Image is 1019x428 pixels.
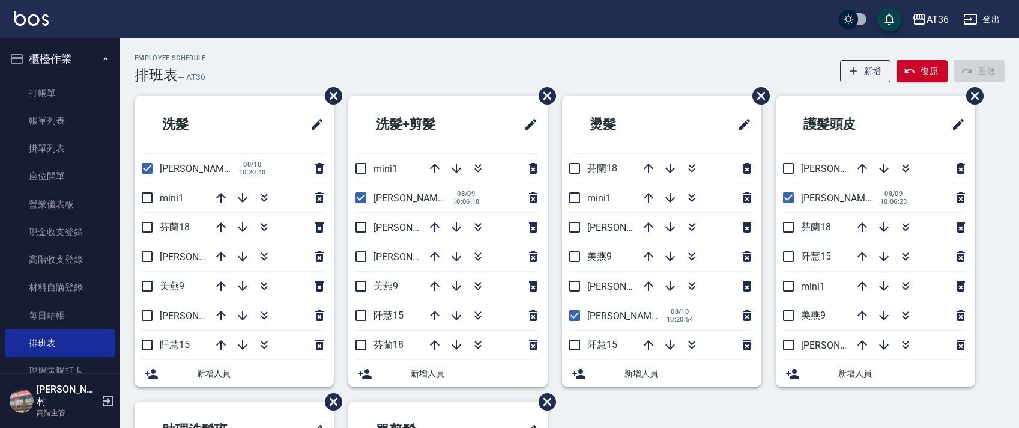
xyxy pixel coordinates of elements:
[5,191,115,218] a: 營業儀表板
[239,168,266,176] span: 10:20:40
[801,310,826,321] span: 美燕9
[5,135,115,162] a: 掛單列表
[516,110,538,139] span: 修改班表的標題
[316,78,344,114] span: 刪除班表
[785,103,909,146] h2: 護髮頭皮
[880,190,907,198] span: 08/09
[838,367,966,380] span: 新增人員
[160,192,184,204] span: mini1
[5,274,115,301] a: 材料自購登錄
[624,367,752,380] span: 新增人員
[453,190,480,198] span: 08/09
[373,251,456,263] span: [PERSON_NAME]11
[801,251,831,262] span: 阡慧15
[801,340,884,351] span: [PERSON_NAME]11
[373,222,456,233] span: [PERSON_NAME]16
[587,310,665,322] span: [PERSON_NAME]6
[5,43,115,75] button: 櫃檯作業
[907,7,954,32] button: AT36
[135,54,206,62] h2: Employee Schedule
[37,408,98,418] p: 高階主管
[587,251,612,262] span: 美燕9
[37,384,98,408] h5: [PERSON_NAME]村
[587,222,670,233] span: [PERSON_NAME]16
[530,78,558,114] span: 刪除班表
[667,308,694,316] span: 08/10
[5,357,115,385] a: 現場電腦打卡
[373,310,404,321] span: 阡慧15
[160,251,243,263] span: [PERSON_NAME]16
[5,246,115,274] a: 高階收支登錄
[897,60,948,82] button: 復原
[801,163,884,174] span: [PERSON_NAME]16
[776,360,975,387] div: 新增人員
[160,221,190,233] span: 芬蘭18
[239,160,266,168] span: 08/10
[572,103,682,146] h2: 燙髮
[160,280,184,292] span: 美燕9
[587,162,617,174] span: 芬蘭18
[667,316,694,323] span: 10:20:54
[5,79,115,107] a: 打帳單
[587,281,670,292] span: [PERSON_NAME]11
[453,198,480,206] span: 10:06:18
[144,103,255,146] h2: 洗髮
[5,107,115,135] a: 帳單列表
[135,360,334,387] div: 新增人員
[160,310,243,322] span: [PERSON_NAME]11
[348,360,548,387] div: 新增人員
[373,339,404,350] span: 芬蘭18
[5,162,115,190] a: 座位開單
[530,384,558,420] span: 刪除班表
[801,192,878,204] span: [PERSON_NAME]6
[957,78,985,114] span: 刪除班表
[373,192,451,204] span: [PERSON_NAME]6
[178,71,205,84] h6: — AT36
[587,192,611,204] span: mini1
[358,103,485,146] h2: 洗髮+剪髮
[801,281,825,292] span: mini1
[303,110,324,139] span: 修改班表的標題
[880,198,907,206] span: 10:06:23
[5,218,115,246] a: 現金收支登錄
[197,367,324,380] span: 新增人員
[958,8,1005,31] button: 登出
[14,11,49,26] img: Logo
[5,329,115,357] a: 排班表
[730,110,752,139] span: 修改班表的標題
[160,339,190,350] span: 阡慧15
[5,302,115,329] a: 每日結帳
[10,389,34,413] img: Person
[373,280,398,292] span: 美燕9
[587,339,617,350] span: 阡慧15
[135,67,178,84] h3: 排班表
[801,221,831,233] span: 芬蘭18
[840,60,891,82] button: 新增
[316,384,344,420] span: 刪除班表
[877,7,901,31] button: save
[927,12,949,27] div: AT36
[160,163,237,174] span: [PERSON_NAME]6
[743,78,772,114] span: 刪除班表
[411,367,538,380] span: 新增人員
[373,163,398,174] span: mini1
[562,360,761,387] div: 新增人員
[944,110,966,139] span: 修改班表的標題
